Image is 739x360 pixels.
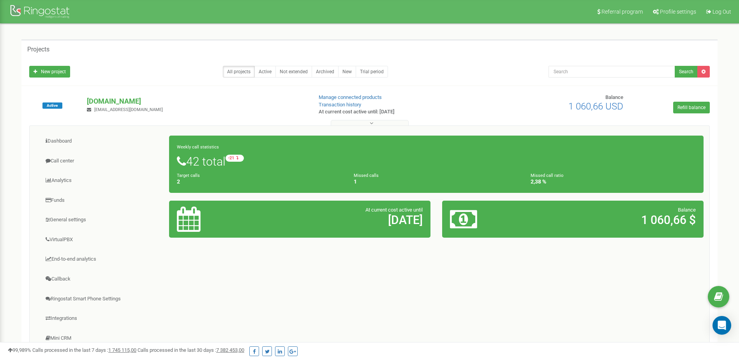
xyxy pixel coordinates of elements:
a: Integrations [35,309,169,328]
small: Missed call ratio [531,173,563,178]
a: VirtualPBX [35,230,169,249]
h2: [DATE] [263,214,423,226]
a: General settings [35,210,169,229]
span: At current cost active until [365,207,423,213]
span: Active [42,102,62,109]
small: Target calls [177,173,200,178]
a: Not extended [275,66,312,78]
a: Callback [35,270,169,289]
a: Trial period [356,66,388,78]
a: Analytics [35,171,169,190]
a: Call center [35,152,169,171]
small: Missed calls [354,173,379,178]
a: Active [254,66,276,78]
a: Ringostat Smart Phone Settings [35,289,169,309]
a: Funds [35,191,169,210]
h4: 1 [354,179,519,185]
span: Profile settings [660,9,696,15]
a: Mini CRM [35,329,169,348]
span: Balance [605,94,623,100]
a: End-to-end analytics [35,250,169,269]
a: Refill balance [673,102,710,113]
u: 7 382 453,00 [216,347,244,353]
p: [DOMAIN_NAME] [87,96,306,106]
h4: 2,38 % [531,179,696,185]
a: New project [29,66,70,78]
small: Weekly call statistics [177,145,219,150]
span: Calls processed in the last 7 days : [32,347,136,353]
a: Dashboard [35,132,169,151]
h4: 2 [177,179,342,185]
a: New [338,66,356,78]
span: Log Out [713,9,731,15]
span: 1 060,66 USD [568,101,623,112]
span: [EMAIL_ADDRESS][DOMAIN_NAME] [94,107,163,112]
button: Search [675,66,698,78]
a: Transaction history [319,102,361,108]
h5: Projects [27,46,49,53]
a: Manage connected products [319,94,382,100]
span: Balance [678,207,696,213]
h2: 1 060,66 $ [536,214,696,226]
span: Referral program [601,9,643,15]
h1: 42 total [177,155,696,168]
small: -21 [226,155,244,162]
p: At current cost active until: [DATE] [319,108,480,116]
u: 1 745 115,00 [108,347,136,353]
span: 99,989% [8,347,31,353]
input: Search [549,66,675,78]
a: All projects [223,66,255,78]
a: Archived [312,66,339,78]
div: Open Intercom Messenger [713,316,731,335]
span: Calls processed in the last 30 days : [138,347,244,353]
